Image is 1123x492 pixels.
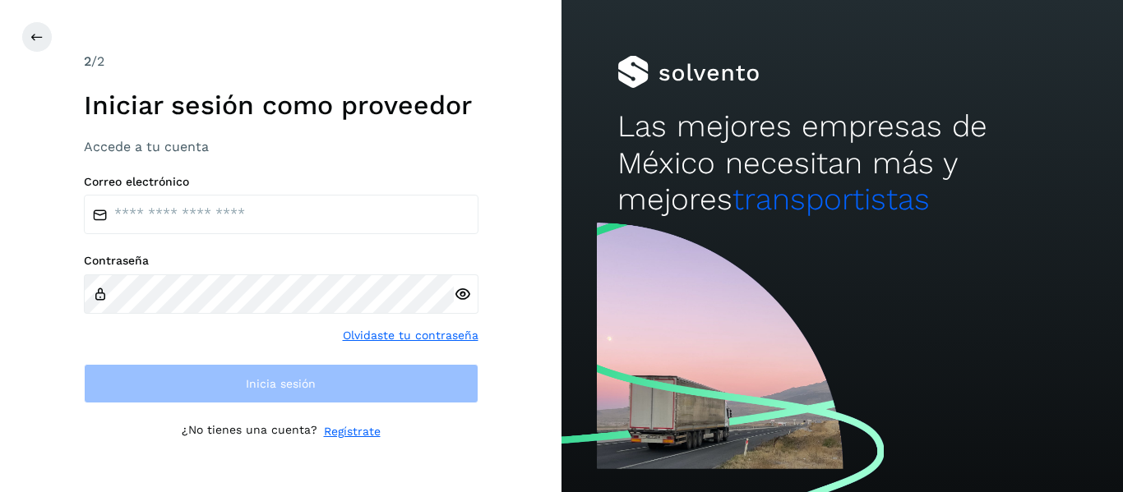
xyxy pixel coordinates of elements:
a: Olvidaste tu contraseña [343,327,478,344]
h1: Iniciar sesión como proveedor [84,90,478,121]
h2: Las mejores empresas de México necesitan más y mejores [617,108,1066,218]
button: Inicia sesión [84,364,478,403]
div: /2 [84,52,478,71]
span: Inicia sesión [246,378,316,389]
a: Regístrate [324,423,381,440]
span: 2 [84,53,91,69]
p: ¿No tienes una cuenta? [182,423,317,440]
h3: Accede a tu cuenta [84,139,478,154]
label: Contraseña [84,254,478,268]
label: Correo electrónico [84,175,478,189]
span: transportistas [732,182,930,217]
